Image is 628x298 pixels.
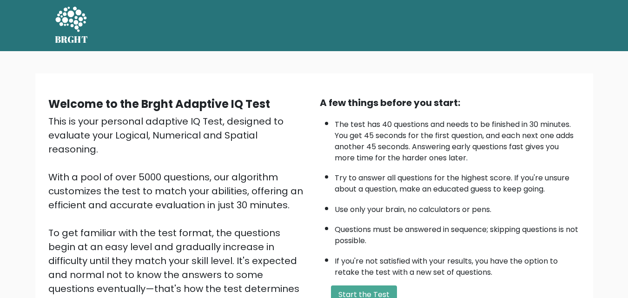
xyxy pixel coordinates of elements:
[335,114,580,164] li: The test has 40 questions and needs to be finished in 30 minutes. You get 45 seconds for the firs...
[48,96,270,112] b: Welcome to the Brght Adaptive IQ Test
[335,251,580,278] li: If you're not satisfied with your results, you have the option to retake the test with a new set ...
[55,34,88,45] h5: BRGHT
[320,96,580,110] div: A few things before you start:
[335,199,580,215] li: Use only your brain, no calculators or pens.
[335,168,580,195] li: Try to answer all questions for the highest score. If you're unsure about a question, make an edu...
[335,219,580,246] li: Questions must be answered in sequence; skipping questions is not possible.
[55,4,88,47] a: BRGHT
